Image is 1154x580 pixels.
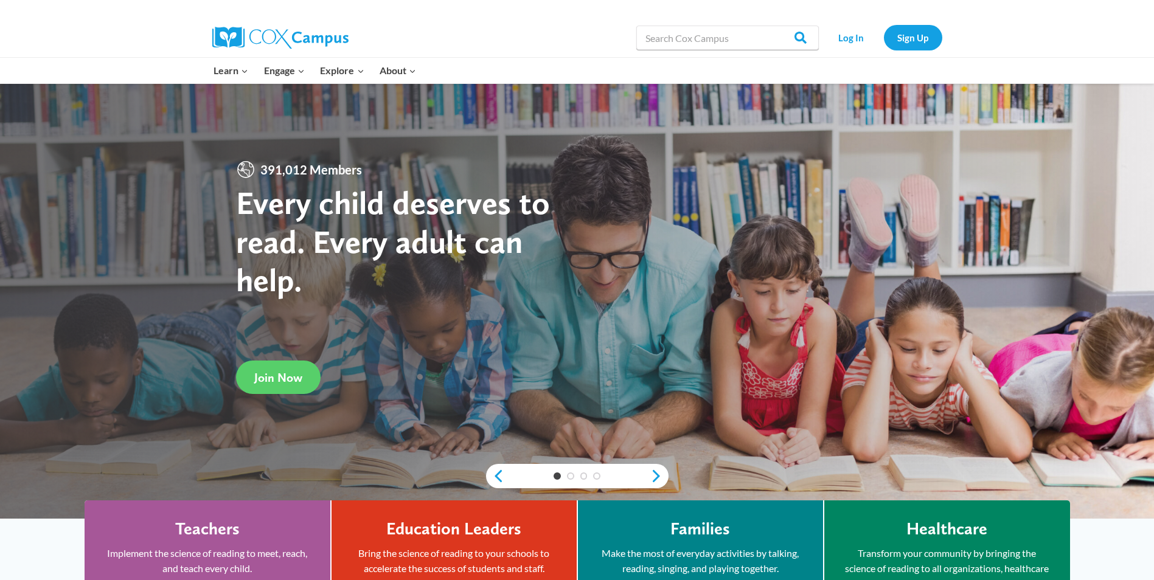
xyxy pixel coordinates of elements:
[386,519,521,539] h4: Education Leaders
[825,25,942,50] nav: Secondary Navigation
[214,63,248,78] span: Learn
[486,464,669,488] div: content slider buttons
[593,472,600,480] a: 4
[236,183,550,299] strong: Every child deserves to read. Every adult can help.
[596,545,805,576] p: Make the most of everyday activities by talking, reading, singing, and playing together.
[175,519,240,539] h4: Teachers
[580,472,588,480] a: 3
[636,26,819,50] input: Search Cox Campus
[884,25,942,50] a: Sign Up
[380,63,416,78] span: About
[825,25,878,50] a: Log In
[254,370,302,385] span: Join Now
[670,519,730,539] h4: Families
[350,545,558,576] p: Bring the science of reading to your schools to accelerate the success of students and staff.
[554,472,561,480] a: 1
[255,160,367,179] span: 391,012 Members
[486,469,504,483] a: previous
[320,63,364,78] span: Explore
[236,361,321,394] a: Join Now
[567,472,574,480] a: 2
[650,469,669,483] a: next
[206,58,424,83] nav: Primary Navigation
[212,27,349,49] img: Cox Campus
[264,63,305,78] span: Engage
[906,519,987,539] h4: Healthcare
[103,545,312,576] p: Implement the science of reading to meet, reach, and teach every child.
